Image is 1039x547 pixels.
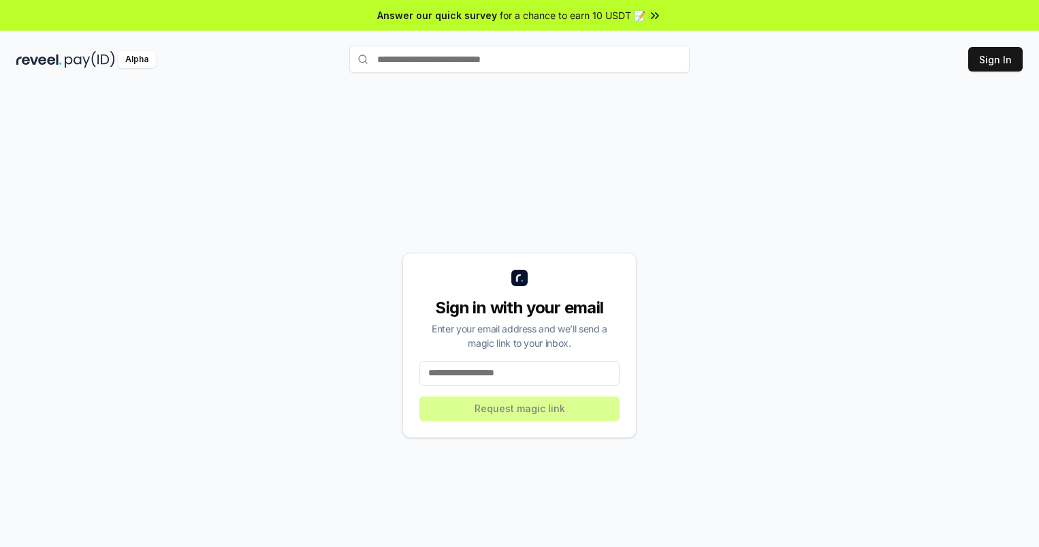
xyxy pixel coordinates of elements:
div: Enter your email address and we’ll send a magic link to your inbox. [419,322,620,350]
span: for a chance to earn 10 USDT 📝 [500,8,645,22]
span: Answer our quick survey [377,8,497,22]
div: Alpha [118,51,156,68]
img: logo_small [511,270,528,286]
div: Sign in with your email [419,297,620,319]
button: Sign In [968,47,1023,72]
img: reveel_dark [16,51,62,68]
img: pay_id [65,51,115,68]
